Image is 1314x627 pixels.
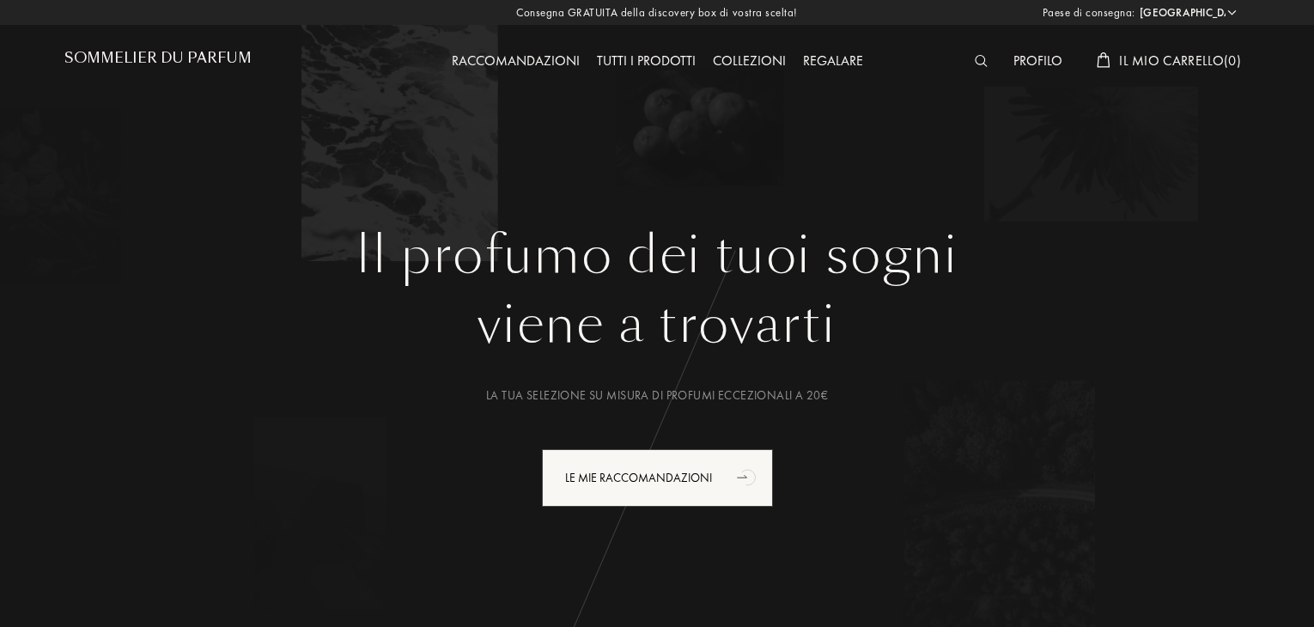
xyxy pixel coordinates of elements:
div: Le mie raccomandazioni [542,449,773,507]
div: Tutti i prodotti [588,51,704,73]
a: Raccomandazioni [443,52,588,70]
span: Il mio carrello ( 0 ) [1119,52,1241,70]
div: La tua selezione su misura di profumi eccezionali a 20€ [77,387,1237,405]
div: animation [731,460,765,494]
img: cart_white.svg [1097,52,1110,68]
div: Raccomandazioni [443,51,588,73]
a: Le mie raccomandazionianimation [529,449,786,507]
a: Regalare [794,52,872,70]
div: viene a trovarti [77,286,1237,363]
a: Collezioni [704,52,794,70]
div: Regalare [794,51,872,73]
span: Paese di consegna: [1043,4,1135,21]
img: search_icn_white.svg [975,55,988,67]
a: Tutti i prodotti [588,52,704,70]
h1: Sommelier du Parfum [64,50,252,66]
a: Profilo [1005,52,1071,70]
div: Profilo [1005,51,1071,73]
h1: Il profumo dei tuoi sogni [77,224,1237,286]
a: Sommelier du Parfum [64,50,252,73]
div: Collezioni [704,51,794,73]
